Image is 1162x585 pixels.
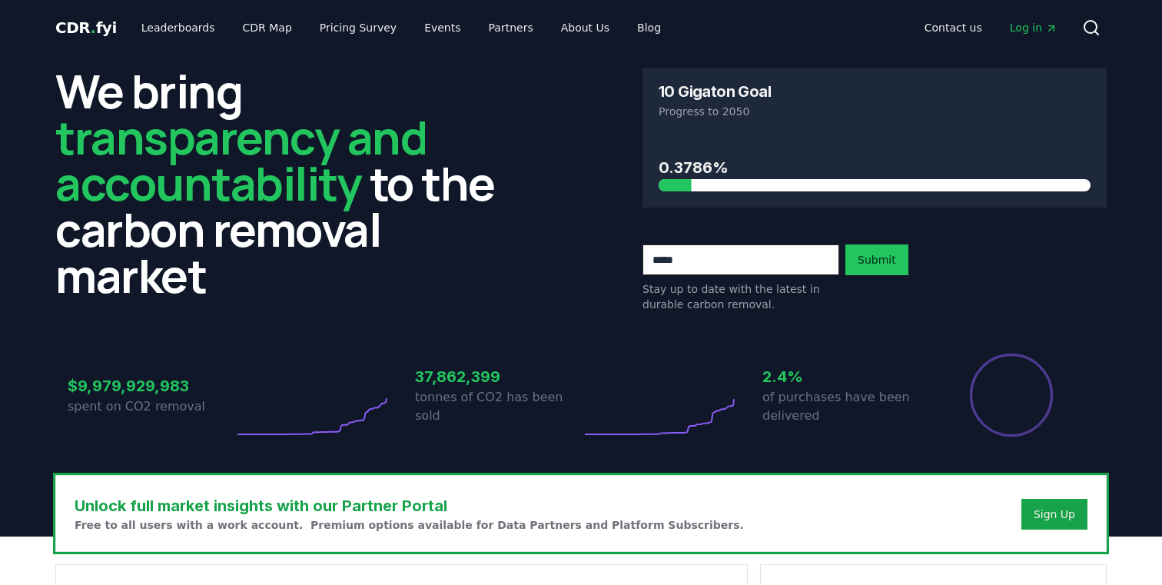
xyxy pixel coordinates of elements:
[549,14,622,42] a: About Us
[55,68,520,298] h2: We bring to the carbon removal market
[659,156,1091,179] h3: 0.3786%
[415,365,581,388] h3: 37,862,399
[415,388,581,425] p: tonnes of CO2 has been sold
[659,104,1091,119] p: Progress to 2050
[412,14,473,42] a: Events
[55,18,117,37] span: CDR fyi
[91,18,96,37] span: .
[659,84,771,99] h3: 10 Gigaton Goal
[55,105,427,214] span: transparency and accountability
[68,397,234,416] p: spent on CO2 removal
[476,14,546,42] a: Partners
[1010,20,1057,35] span: Log in
[1034,507,1075,522] a: Sign Up
[912,14,1070,42] nav: Main
[968,352,1054,438] div: Percentage of sales delivered
[912,14,994,42] a: Contact us
[1021,499,1087,530] button: Sign Up
[845,244,908,275] button: Submit
[642,281,839,312] p: Stay up to date with the latest in durable carbon removal.
[307,14,409,42] a: Pricing Survey
[75,494,744,517] h3: Unlock full market insights with our Partner Portal
[55,17,117,38] a: CDR.fyi
[129,14,673,42] nav: Main
[762,388,928,425] p: of purchases have been delivered
[129,14,227,42] a: Leaderboards
[625,14,673,42] a: Blog
[68,374,234,397] h3: $9,979,929,983
[231,14,304,42] a: CDR Map
[762,365,928,388] h3: 2.4%
[75,517,744,533] p: Free to all users with a work account. Premium options available for Data Partners and Platform S...
[998,14,1070,42] a: Log in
